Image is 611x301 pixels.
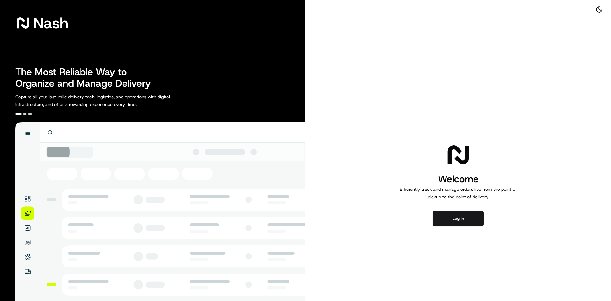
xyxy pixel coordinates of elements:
[15,66,158,89] h2: The Most Reliable Way to Organize and Manage Delivery
[397,185,519,201] p: Efficiently track and manage orders live from the point of pickup to the point of delivery.
[15,93,199,108] p: Capture all your last-mile delivery tech, logistics, and operations with digital infrastructure, ...
[33,17,68,29] span: Nash
[397,173,519,185] h1: Welcome
[433,211,484,226] button: Log in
